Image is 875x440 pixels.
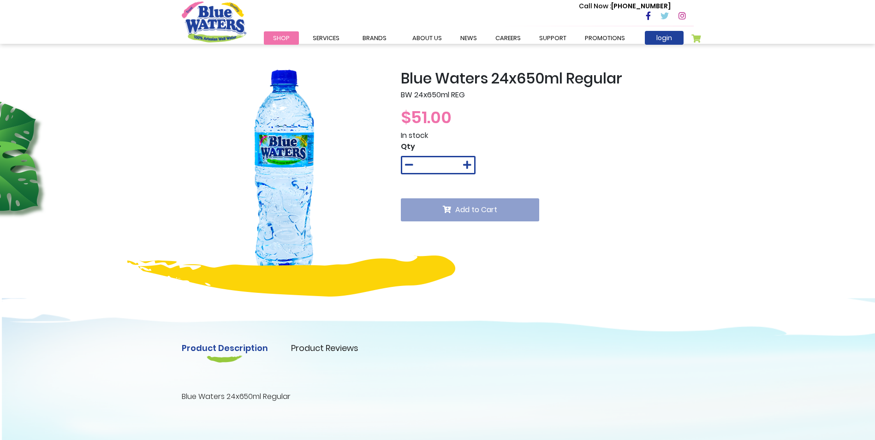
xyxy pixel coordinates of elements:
[403,31,451,45] a: about us
[182,1,246,42] a: store logo
[182,70,387,275] img: Blue_Waters_24x650ml_Regular_1_6.png
[401,141,415,152] span: Qty
[451,31,486,45] a: News
[401,89,694,101] p: BW 24x650ml REG
[291,342,358,354] a: Product Reviews
[401,70,694,87] h2: Blue Waters 24x650ml Regular
[645,31,684,45] a: login
[127,256,455,297] img: yellow-design.png
[401,106,452,129] span: $51.00
[576,31,634,45] a: Promotions
[182,342,268,354] a: Product Description
[486,31,530,45] a: careers
[579,1,611,11] span: Call Now :
[363,34,387,42] span: Brands
[313,34,339,42] span: Services
[401,130,428,141] span: In stock
[530,31,576,45] a: support
[182,391,694,402] p: Blue Waters 24x650ml Regular
[273,34,290,42] span: Shop
[579,1,671,11] p: [PHONE_NUMBER]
